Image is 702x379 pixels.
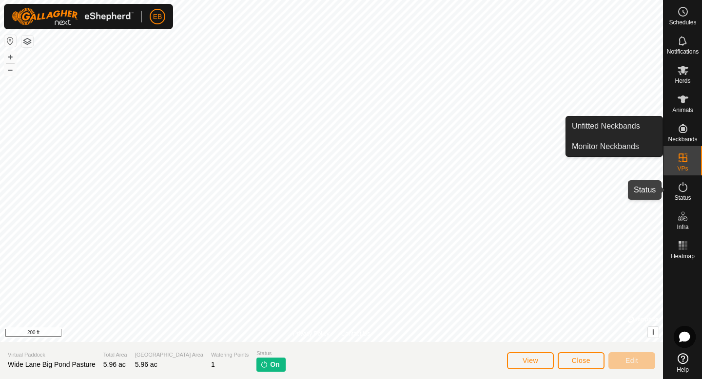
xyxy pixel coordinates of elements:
[668,136,697,142] span: Neckbands
[4,64,16,76] button: –
[4,35,16,47] button: Reset Map
[572,141,639,152] span: Monitor Neckbands
[8,360,96,368] span: Wide Lane Big Pond Pasture
[677,166,688,171] span: VPs
[625,357,638,364] span: Edit
[572,120,640,132] span: Unfitted Neckbands
[672,107,693,113] span: Animals
[8,351,96,359] span: Virtual Paddock
[260,360,268,368] img: turn-on
[135,360,157,368] span: 5.96 ac
[507,352,554,369] button: View
[572,357,590,364] span: Close
[103,351,127,359] span: Total Area
[103,360,126,368] span: 5.96 ac
[211,360,215,368] span: 1
[667,49,699,55] span: Notifications
[135,351,203,359] span: [GEOGRAPHIC_DATA] Area
[677,224,688,230] span: Infra
[21,36,33,47] button: Map Layers
[12,8,134,25] img: Gallagher Logo
[256,349,285,358] span: Status
[153,12,162,22] span: EB
[652,328,654,336] span: i
[270,360,279,370] span: On
[293,329,330,338] a: Privacy Policy
[608,352,655,369] button: Edit
[669,19,696,25] span: Schedules
[677,367,689,373] span: Help
[4,51,16,63] button: +
[566,116,663,136] a: Unfitted Neckbands
[675,78,690,84] span: Herds
[523,357,538,364] span: View
[341,329,370,338] a: Contact Us
[674,195,691,201] span: Status
[663,349,702,377] a: Help
[648,327,659,338] button: i
[671,253,695,259] span: Heatmap
[558,352,604,369] button: Close
[211,351,249,359] span: Watering Points
[566,137,663,156] a: Monitor Neckbands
